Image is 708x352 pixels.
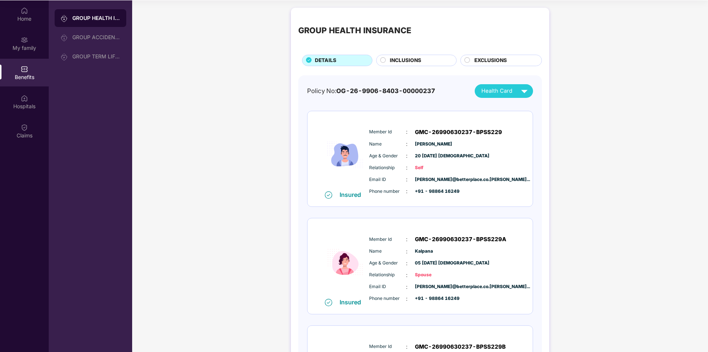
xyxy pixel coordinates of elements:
[369,248,406,255] span: Name
[307,86,435,96] div: Policy No:
[369,295,406,302] span: Phone number
[336,87,435,95] span: OG-26-9906-8403-00000237
[21,36,28,44] img: svg+xml;base64,PHN2ZyB3aWR0aD0iMjAiIGhlaWdodD0iMjAiIHZpZXdCb3g9IjAgMCAyMCAyMCIgZmlsbD0ibm9uZSIgeG...
[369,176,406,183] span: Email ID
[369,271,406,278] span: Relationship
[61,15,68,22] img: svg+xml;base64,PHN2ZyB3aWR0aD0iMjAiIGhlaWdodD0iMjAiIHZpZXdCb3g9IjAgMCAyMCAyMCIgZmlsbD0ibm9uZSIgeG...
[21,65,28,73] img: svg+xml;base64,PHN2ZyBpZD0iQmVuZWZpdHMiIHhtbG5zPSJodHRwOi8vd3d3LnczLm9yZy8yMDAwL3N2ZyIgd2lkdGg9Ij...
[61,53,68,61] img: svg+xml;base64,PHN2ZyB3aWR0aD0iMjAiIGhlaWdodD0iMjAiIHZpZXdCb3g9IjAgMCAyMCAyMCIgZmlsbD0ibm9uZSIgeG...
[72,34,120,40] div: GROUP ACCIDENTAL INSURANCE
[415,188,452,195] span: +91 - 98864 16249
[415,248,452,255] span: Kalpana
[415,128,502,137] span: GMC-26990630237-BPSS229
[369,283,406,290] span: Email ID
[390,57,421,65] span: INCLUSIONS
[406,343,408,351] span: :
[323,226,367,298] img: icon
[369,153,406,160] span: Age & Gender
[415,235,506,244] span: GMC-26990630237-BPSS229A
[21,124,28,131] img: svg+xml;base64,PHN2ZyBpZD0iQ2xhaW0iIHhtbG5zPSJodHRwOi8vd3d3LnczLm9yZy8yMDAwL3N2ZyIgd2lkdGg9IjIwIi...
[406,295,408,303] span: :
[315,57,336,65] span: DETAILS
[72,14,120,22] div: GROUP HEALTH INSURANCE
[406,235,408,243] span: :
[406,271,408,279] span: :
[61,34,68,41] img: svg+xml;base64,PHN2ZyB3aWR0aD0iMjAiIGhlaWdodD0iMjAiIHZpZXdCb3g9IjAgMCAyMCAyMCIgZmlsbD0ibm9uZSIgeG...
[406,259,408,267] span: :
[475,84,533,98] button: Health Card
[481,87,512,95] span: Health Card
[406,164,408,172] span: :
[406,187,408,195] span: :
[72,54,120,59] div: GROUP TERM LIFE INSURANCE
[298,24,411,37] div: GROUP HEALTH INSURANCE
[340,298,365,306] div: Insured
[406,247,408,256] span: :
[415,271,452,278] span: Spouse
[406,175,408,184] span: :
[406,283,408,291] span: :
[415,164,452,171] span: Self
[406,128,408,136] span: :
[369,129,406,136] span: Member Id
[415,295,452,302] span: +91 - 98864 16249
[415,260,452,267] span: 05 [DATE] [DEMOGRAPHIC_DATA]
[369,141,406,148] span: Name
[415,176,452,183] span: [PERSON_NAME]@betterplace.co.[PERSON_NAME]...
[21,7,28,14] img: svg+xml;base64,PHN2ZyBpZD0iSG9tZSIgeG1sbnM9Imh0dHA6Ly93d3cudzMub3JnLzIwMDAvc3ZnIiB3aWR0aD0iMjAiIG...
[325,191,332,199] img: svg+xml;base64,PHN2ZyB4bWxucz0iaHR0cDovL3d3dy53My5vcmcvMjAwMC9zdmciIHdpZHRoPSIxNiIgaGVpZ2h0PSIxNi...
[369,164,406,171] span: Relationship
[323,119,367,191] img: icon
[369,188,406,195] span: Phone number
[21,95,28,102] img: svg+xml;base64,PHN2ZyBpZD0iSG9zcGl0YWxzIiB4bWxucz0iaHR0cDovL3d3dy53My5vcmcvMjAwMC9zdmciIHdpZHRoPS...
[415,141,452,148] span: [PERSON_NAME]
[369,236,406,243] span: Member Id
[406,152,408,160] span: :
[415,153,452,160] span: 20 [DATE] [DEMOGRAPHIC_DATA]
[415,342,506,351] span: GMC-26990630237-BPSS229B
[415,283,452,290] span: [PERSON_NAME]@betterplace.co.[PERSON_NAME]...
[340,191,365,198] div: Insured
[518,85,531,98] img: svg+xml;base64,PHN2ZyB4bWxucz0iaHR0cDovL3d3dy53My5vcmcvMjAwMC9zdmciIHZpZXdCb3g9IjAgMCAyNCAyNCIgd2...
[369,343,406,350] span: Member Id
[325,299,332,306] img: svg+xml;base64,PHN2ZyB4bWxucz0iaHR0cDovL3d3dy53My5vcmcvMjAwMC9zdmciIHdpZHRoPSIxNiIgaGVpZ2h0PSIxNi...
[474,57,507,65] span: EXCLUSIONS
[369,260,406,267] span: Age & Gender
[406,140,408,148] span: :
